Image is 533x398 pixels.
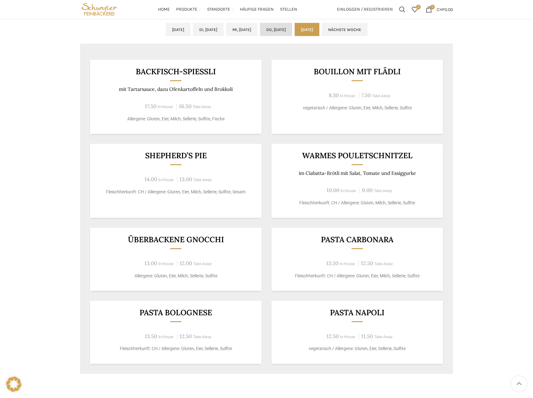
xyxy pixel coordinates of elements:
[98,68,254,76] h3: Backfisch-Spiessli
[193,335,211,339] span: Take-Away
[279,105,435,111] p: vegetarisch / Allergene: Gluten, Eier, Milch, Sellerie, Sulfite
[334,3,396,16] a: Einloggen / Registrieren
[341,189,356,193] span: In-House
[98,273,254,279] p: Allergene: Gluten, Eier, Milch, Sellerie, Sulfite
[327,187,339,194] span: 10.00
[176,3,201,16] a: Produkte
[193,105,211,109] span: Take-Away
[166,23,190,36] a: [DATE]
[340,335,355,339] span: In-House
[361,260,373,267] span: 12.50
[158,105,173,109] span: In-House
[193,178,212,182] span: Take-Away
[340,94,355,98] span: In-House
[226,23,257,36] a: Mi, [DATE]
[374,189,392,193] span: Take-Away
[80,6,119,12] a: Site logo
[409,3,421,16] a: 0
[122,3,334,16] div: Main navigation
[374,262,393,266] span: Take-Away
[279,345,435,352] p: vegetarisch / Allergene: Gluten, Eier, Sellerie, Sulfite
[176,7,197,13] span: Produkte
[437,7,453,12] bdi: 0.00
[279,170,435,176] p: im Ciabatta-Brötli mit Salat, Tomate und Essiggurke
[98,86,254,92] p: mit Tartarsauce, dazu Ofenkartoffeln und Brokkoli
[437,7,444,12] span: CHF
[158,262,174,266] span: In-House
[180,333,192,340] span: 12.50
[423,3,456,16] a: 0 CHF0.00
[98,189,254,195] p: Fleischherkunft: CH / Allergene: Gluten, Eier, Milch, Sellerie, Sulfite, Sesam
[430,5,435,9] span: 0
[158,3,170,16] a: Home
[145,176,157,183] span: 14.00
[511,376,527,392] a: Scroll to top button
[329,92,339,99] span: 8.30
[180,260,192,267] span: 12.00
[98,345,254,352] p: Fleischherkunft: CH / Allergene: Gluten, Eier, Sellerie, Sulfite
[280,7,297,13] span: Stellen
[327,333,339,340] span: 12.50
[98,116,254,122] p: Allergene: Gluten, Eier, Milch, Sellerie, Sulfite, Fische
[409,3,421,16] div: Meine Wunschliste
[396,3,409,16] a: Suchen
[158,335,174,339] span: In-House
[374,335,393,339] span: Take-Away
[145,333,157,340] span: 13.50
[279,68,435,76] h3: Bouillon mit Flädli
[322,23,368,36] a: Nächste Woche
[179,103,191,110] span: 16.50
[279,152,435,160] h3: Warmes Pouletschnitzel
[279,309,435,317] h3: Pasta Napoli
[260,23,292,36] a: Do, [DATE]
[180,176,192,183] span: 13.00
[280,3,297,16] a: Stellen
[240,7,274,13] span: Häufige Fragen
[279,273,435,279] p: Fleischherkunft: CH / Allergene: Gluten, Eier, Milch, Sellerie, Sulfite
[158,178,174,182] span: In-House
[98,309,254,317] h3: Pasta Bolognese
[145,103,156,110] span: 17.50
[158,7,170,13] span: Home
[361,333,373,340] span: 11.50
[372,94,390,98] span: Take-Away
[279,236,435,244] h3: Pasta Carbonara
[295,23,319,36] a: [DATE]
[337,7,393,12] span: Einloggen / Registrieren
[361,92,371,99] span: 7.50
[362,187,373,194] span: 9.00
[207,7,230,13] span: Standorte
[145,260,157,267] span: 13.00
[207,3,234,16] a: Standorte
[326,260,338,267] span: 13.50
[193,23,224,36] a: Di, [DATE]
[416,5,421,9] span: 0
[98,152,254,160] h3: Shepherd’s Pie
[279,200,435,206] p: Fleischherkunft: CH / Allergene: Gluten, Milch, Sellerie, Sulfite
[98,236,254,244] h3: Überbackene Gnocchi
[340,262,355,266] span: In-House
[193,262,212,266] span: Take-Away
[240,3,274,16] a: Häufige Fragen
